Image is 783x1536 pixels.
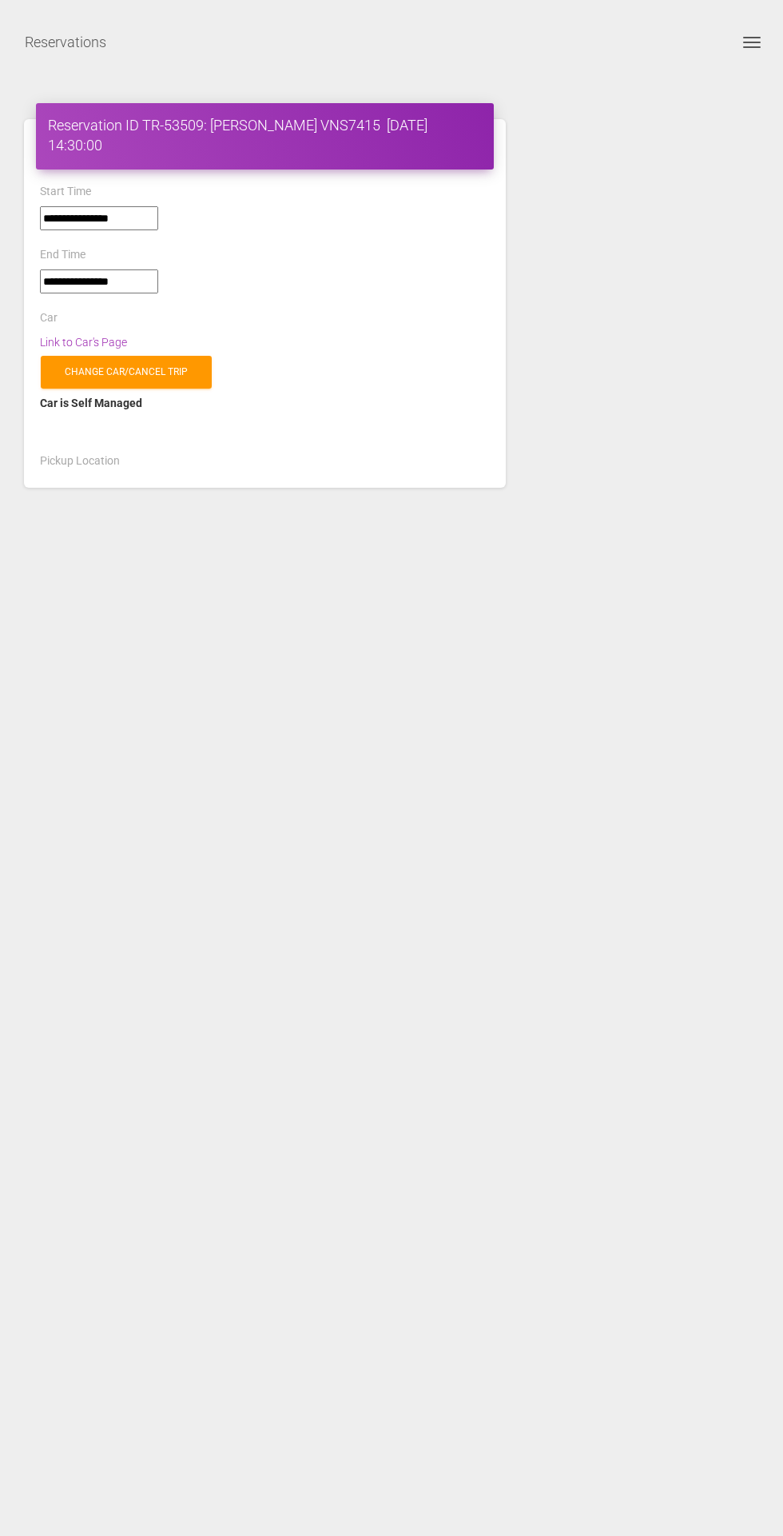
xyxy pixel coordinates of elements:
label: Pickup Location [40,453,120,469]
a: Reservations [25,22,106,62]
a: Link to Car's Page [40,336,127,349]
label: Start Time [40,184,91,200]
h4: Reservation ID TR-53509: [PERSON_NAME] VNS7415 [DATE] 14:30:00 [48,115,482,155]
a: Change car/cancel trip [41,356,212,389]
button: Toggle navigation [733,33,771,52]
div: Car is Self Managed [40,393,490,413]
label: Car [40,310,58,326]
label: End Time [40,247,85,263]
